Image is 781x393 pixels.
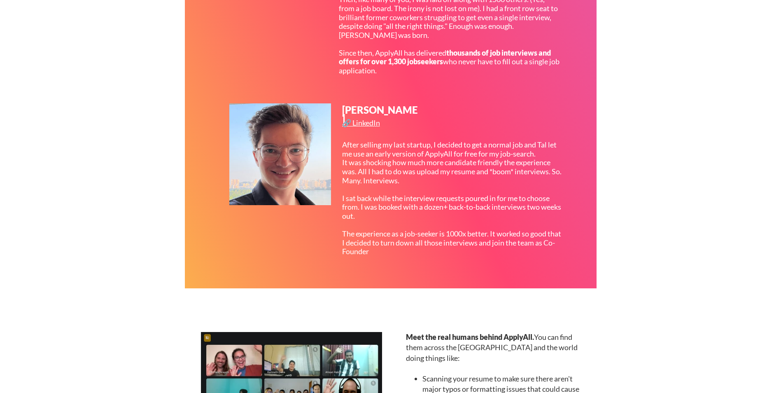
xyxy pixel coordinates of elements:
[342,119,382,126] div: 🔗 LinkedIn
[339,48,552,66] strong: thousands of job interviews and offers for over 1,300 jobseekers
[342,119,382,129] a: 🔗 LinkedIn
[406,332,534,342] strong: Meet the real humans behind ApplyAll.
[342,105,419,125] div: [PERSON_NAME]
[342,140,563,256] div: After selling my last startup, I decided to get a normal job and Tal let me use an early version ...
